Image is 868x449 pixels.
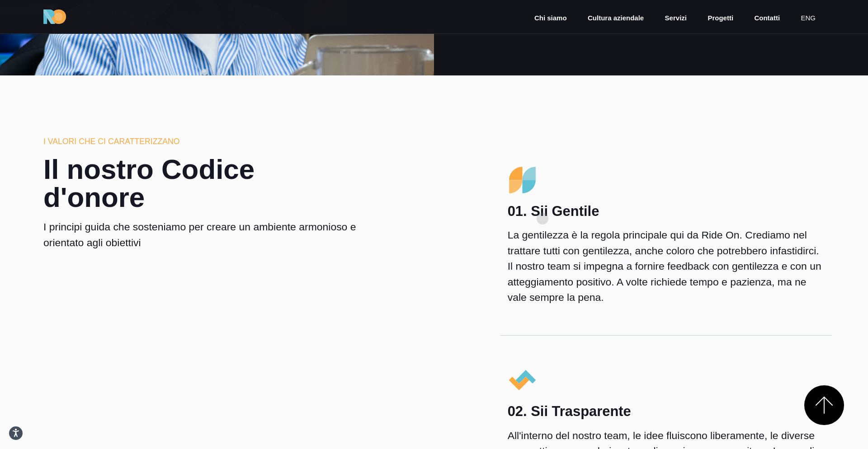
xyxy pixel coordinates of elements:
[43,155,360,211] h2: Il nostro Codice d'onore
[508,365,537,395] img: Sii Trasparente - Il codice d'onore dell'Agenzia Digital Ride On
[587,13,645,23] a: Cultura aziendale
[43,136,360,147] h6: I valori che ci caratterizzano
[508,227,825,305] p: La gentilezza è la regola principale qui da Ride On. Crediamo nel trattare tutti con gentilezza, ...
[43,219,360,250] p: I principi guida che sosteniamo per creare un ambiente armonioso e orientato agli obiettivi
[508,403,825,420] h4: 02. Sii Trasparente
[800,13,816,23] a: eng
[664,13,688,23] a: Servizi
[753,13,781,23] a: Contatti
[508,203,825,220] h4: 01. Sii Gentile
[508,165,537,195] img: Sii Gentile - Il codice d'onore dell'Agenzia Digital Ride On
[707,13,734,23] a: Progetti
[533,13,568,23] a: Chi siamo
[43,9,66,24] img: Ride On Agency Logo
